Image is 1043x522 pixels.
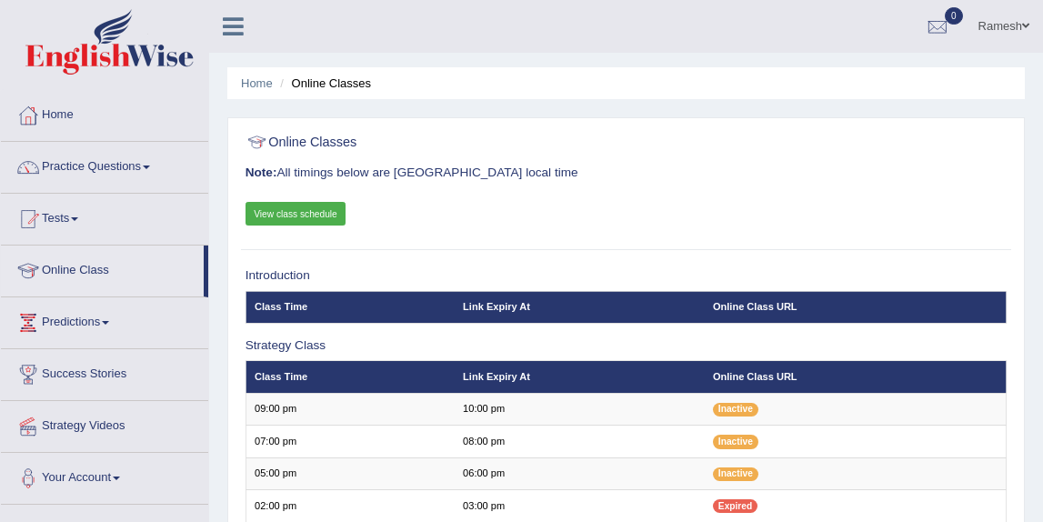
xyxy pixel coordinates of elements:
b: Note: [246,166,277,179]
th: Link Expiry At [455,361,705,393]
th: Link Expiry At [455,291,705,323]
h2: Online Classes [246,131,717,155]
th: Online Class URL [705,361,1007,393]
td: 02:00 pm [246,490,455,522]
a: Home [1,90,208,136]
h3: Strategy Class [246,339,1008,353]
span: Inactive [713,403,758,417]
span: Expired [713,499,757,513]
td: 06:00 pm [455,457,705,489]
td: 05:00 pm [246,457,455,489]
a: Practice Questions [1,142,208,187]
th: Class Time [246,361,455,393]
a: View class schedule [246,202,346,226]
h3: All timings below are [GEOGRAPHIC_DATA] local time [246,166,1008,180]
a: Predictions [1,297,208,343]
a: Online Class [1,246,204,291]
span: Inactive [713,467,758,481]
a: Tests [1,194,208,239]
span: Inactive [713,435,758,448]
a: Success Stories [1,349,208,395]
a: Strategy Videos [1,401,208,447]
td: 10:00 pm [455,393,705,425]
td: 07:00 pm [246,426,455,457]
a: Home [241,76,273,90]
a: Your Account [1,453,208,498]
h3: Introduction [246,269,1008,283]
li: Online Classes [276,75,371,92]
span: 0 [945,7,963,25]
th: Class Time [246,291,455,323]
td: 09:00 pm [246,393,455,425]
td: 08:00 pm [455,426,705,457]
th: Online Class URL [705,291,1007,323]
td: 03:00 pm [455,490,705,522]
